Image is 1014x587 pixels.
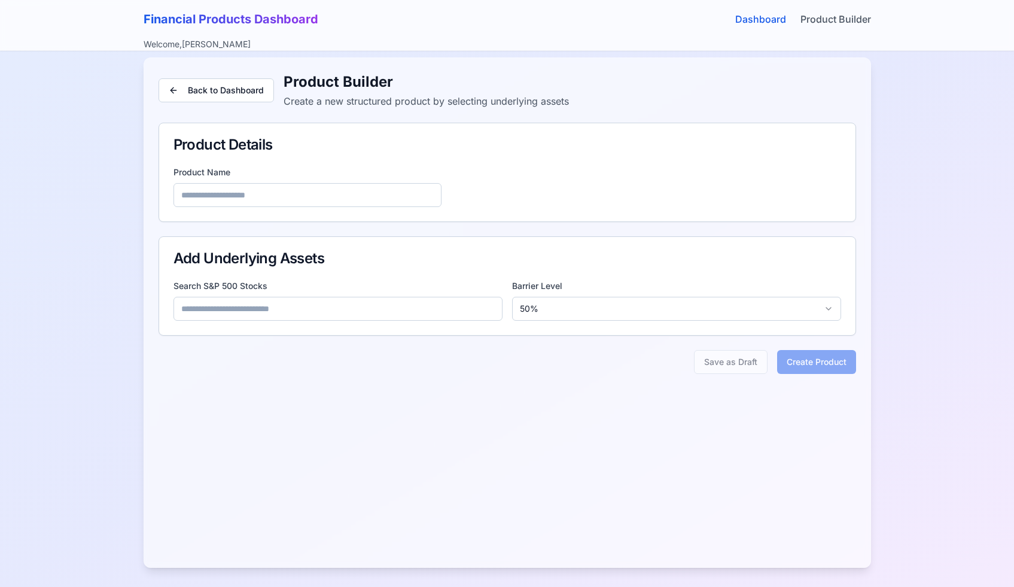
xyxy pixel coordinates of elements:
a: Dashboard [735,12,786,26]
div: Welcome, [PERSON_NAME] [144,38,251,50]
label: Product Name [173,166,841,178]
a: Product Builder [800,12,871,26]
div: Product Details [173,138,841,152]
button: Back to Dashboard [159,78,274,102]
div: Add Underlying Assets [173,251,841,266]
h1: Financial Products Dashboard [144,11,318,28]
label: Search S&P 500 Stocks [173,280,503,292]
h2: Product Builder [284,72,569,92]
label: Barrier Level [512,280,841,292]
p: Create a new structured product by selecting underlying assets [284,94,569,108]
